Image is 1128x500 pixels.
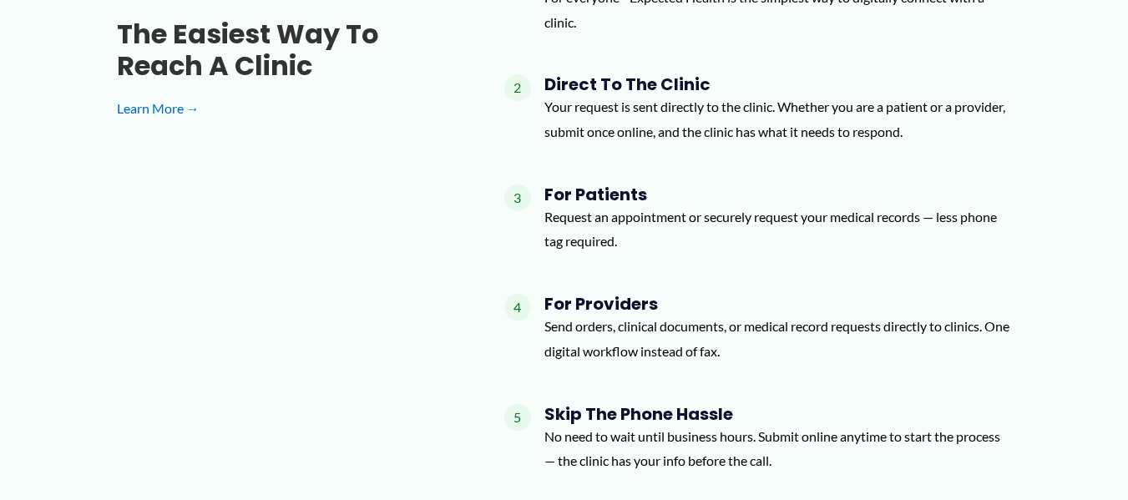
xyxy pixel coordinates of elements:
h4: Skip the Phone Hassle [544,404,1012,424]
h4: For Providers [544,294,1012,314]
h3: The Easiest Way to Reach a Clinic [117,18,451,83]
p: No need to wait until business hours. Submit online anytime to start the process — the clinic has... [544,424,1012,473]
span: 3 [504,184,531,211]
a: Learn More → [117,96,451,121]
span: 4 [504,294,531,321]
p: Request an appointment or securely request your medical records — less phone tag required. [544,205,1012,254]
h4: Direct to the Clinic [544,74,1012,94]
span: 2 [504,74,531,101]
p: Send orders, clinical documents, or medical record requests directly to clinics. One digital work... [544,314,1012,363]
span: 5 [504,404,531,431]
h4: For Patients [544,184,1012,205]
p: Your request is sent directly to the clinic. Whether you are a patient or a provider, submit once... [544,94,1012,144]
